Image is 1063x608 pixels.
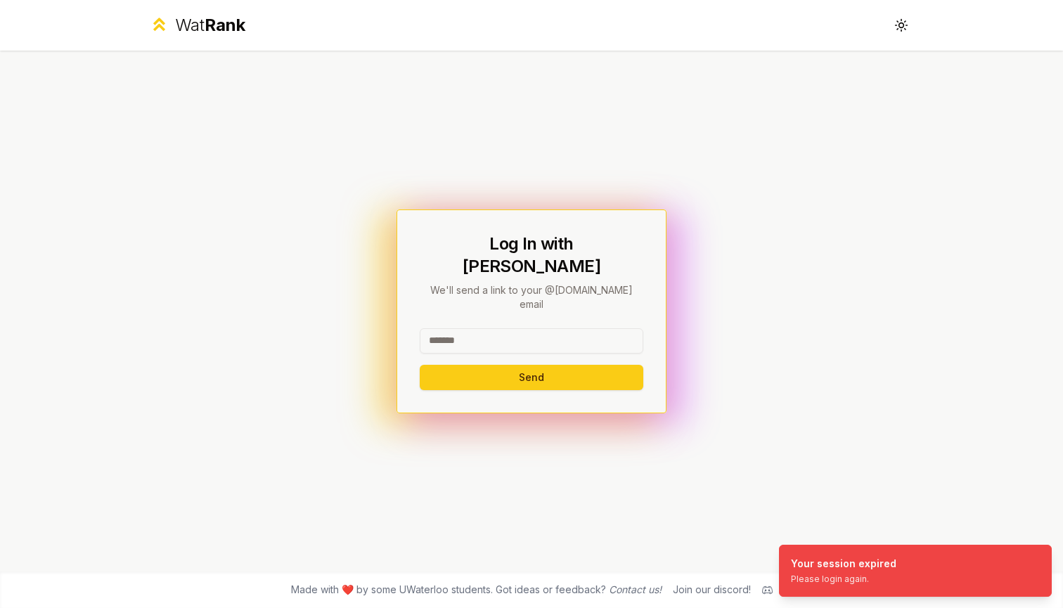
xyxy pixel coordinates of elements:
[420,283,643,311] p: We'll send a link to your @[DOMAIN_NAME] email
[149,14,245,37] a: WatRank
[673,583,751,597] div: Join our discord!
[175,14,245,37] div: Wat
[420,365,643,390] button: Send
[791,574,896,585] div: Please login again.
[291,583,662,597] span: Made with ❤️ by some UWaterloo students. Got ideas or feedback?
[609,583,662,595] a: Contact us!
[791,557,896,571] div: Your session expired
[420,233,643,278] h1: Log In with [PERSON_NAME]
[205,15,245,35] span: Rank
